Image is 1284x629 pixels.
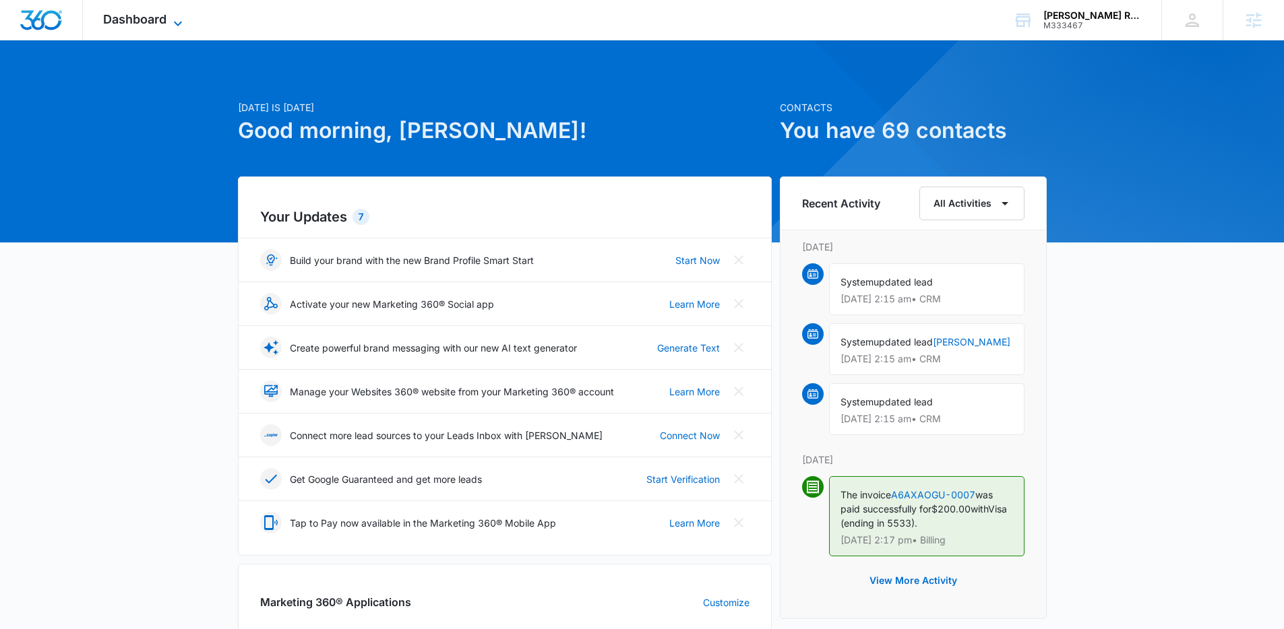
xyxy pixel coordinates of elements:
p: [DATE] 2:15 am • CRM [840,414,1013,424]
h1: Good morning, [PERSON_NAME]! [238,114,772,147]
p: Tap to Pay now available in the Marketing 360® Mobile App [290,516,556,530]
button: Close [728,293,750,314]
div: 7 [353,209,369,225]
span: The invoice [840,489,891,500]
span: updated lead [874,396,933,407]
a: Generate Text [657,341,720,355]
p: Activate your new Marketing 360® Social app [290,297,494,311]
button: Close [728,468,750,490]
button: All Activities [919,187,1025,220]
h6: Recent Activity [802,195,880,211]
h2: Marketing 360® Applications [260,594,411,610]
button: Close [728,512,750,533]
p: Connect more lead sources to your Leads Inbox with [PERSON_NAME] [290,428,603,442]
span: System [840,336,874,347]
a: Start Now [675,253,720,267]
p: Get Google Guaranteed and get more leads [290,472,482,486]
span: Dashboard [103,12,166,26]
a: [PERSON_NAME] [933,336,1010,347]
p: Build your brand with the new Brand Profile Smart Start [290,253,534,267]
button: Close [728,380,750,402]
p: Create powerful brand messaging with our new AI text generator [290,341,577,355]
p: [DATE] 2:15 am • CRM [840,354,1013,364]
p: [DATE] 2:15 am • CRM [840,294,1013,304]
a: Learn More [669,385,720,399]
button: Close [728,337,750,358]
span: updated lead [874,276,933,288]
h2: Your Updates [260,207,750,227]
h1: You have 69 contacts [780,114,1047,147]
p: Manage your Websites 360® website from your Marketing 360® account [290,385,614,399]
a: Connect Now [660,428,720,442]
a: Start Verification [646,472,720,486]
div: account name [1043,10,1142,21]
p: [DATE] is [DATE] [238,100,772,114]
button: View More Activity [856,564,971,597]
button: Close [728,249,750,271]
p: [DATE] 2:17 pm • Billing [840,535,1013,545]
span: System [840,396,874,407]
span: System [840,276,874,288]
a: A6AXAOGU-0007 [891,489,975,500]
a: Learn More [669,516,720,530]
span: updated lead [874,336,933,347]
p: Contacts [780,100,1047,114]
button: Close [728,424,750,446]
div: account id [1043,21,1142,30]
span: $200.00 [931,503,971,515]
a: Learn More [669,297,720,311]
p: [DATE] [802,453,1025,467]
a: Customize [703,595,750,609]
span: with [971,503,988,515]
p: [DATE] [802,240,1025,254]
